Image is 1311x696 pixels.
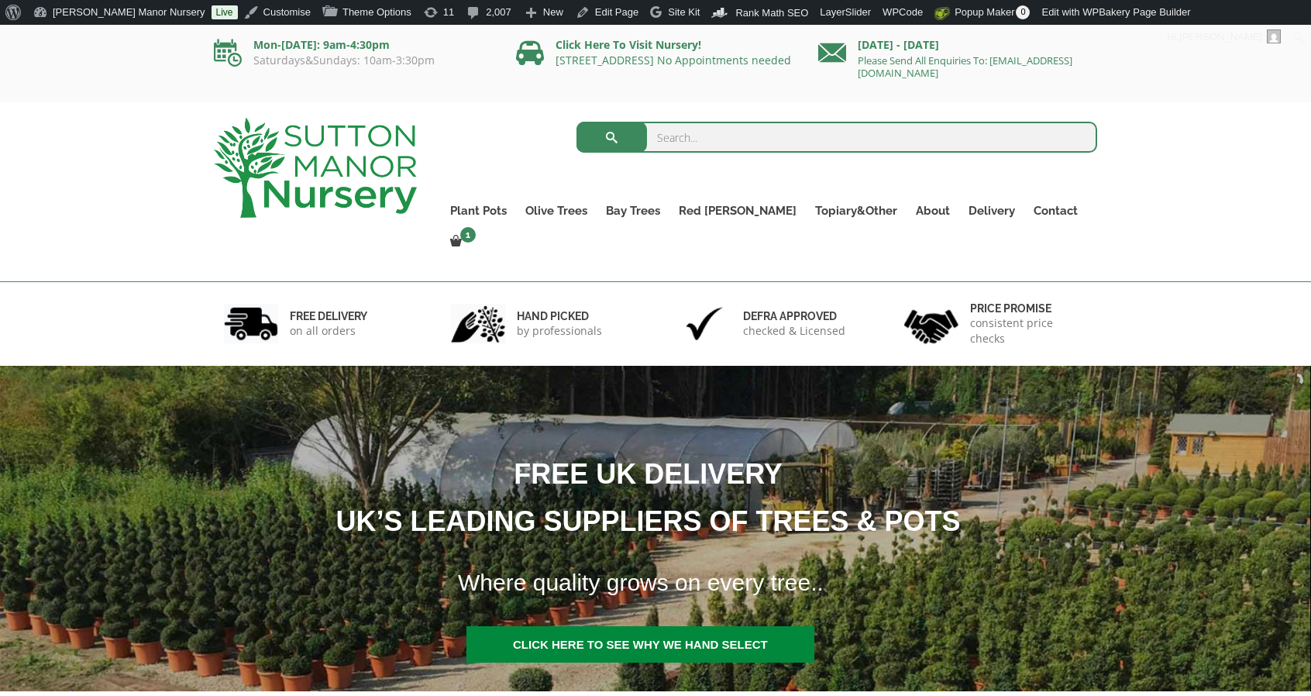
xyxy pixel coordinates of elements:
p: on all orders [290,323,367,339]
a: Olive Trees [516,200,597,222]
p: Mon-[DATE]: 9am-4:30pm [214,36,493,54]
a: Contact [1024,200,1087,222]
a: About [907,200,959,222]
span: 0 [1016,5,1030,19]
span: 1 [460,227,476,243]
p: checked & Licensed [743,323,845,339]
a: Plant Pots [441,200,516,222]
a: [STREET_ADDRESS] No Appointments needed [556,53,791,67]
p: Saturdays&Sundays: 10am-3:30pm [214,54,493,67]
h6: Price promise [970,301,1088,315]
span: Site Kit [668,6,700,18]
h1: FREE UK DELIVERY UK’S LEADING SUPPLIERS OF TREES & POTS [78,450,1199,545]
span: [PERSON_NAME] [1179,31,1262,43]
a: Please Send All Enquiries To: [EMAIL_ADDRESS][DOMAIN_NAME] [858,53,1072,80]
a: Click Here To Visit Nursery! [556,37,701,52]
p: [DATE] - [DATE] [818,36,1097,54]
a: Delivery [959,200,1024,222]
a: Live [212,5,238,19]
h6: hand picked [517,309,602,323]
h6: Defra approved [743,309,845,323]
img: 2.jpg [451,304,505,343]
h1: Where quality grows on every tree.. [439,560,1200,606]
img: 1.jpg [224,304,278,343]
a: Red [PERSON_NAME] [669,200,806,222]
a: 1 [441,231,480,253]
img: logo [214,118,417,218]
img: 4.jpg [904,300,958,347]
p: by professionals [517,323,602,339]
a: Bay Trees [597,200,669,222]
h6: FREE DELIVERY [290,309,367,323]
a: Topiary&Other [806,200,907,222]
input: Search... [576,122,1098,153]
p: consistent price checks [970,315,1088,346]
span: Rank Math SEO [735,7,808,19]
a: Hi, [1161,25,1287,50]
img: 3.jpg [677,304,731,343]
